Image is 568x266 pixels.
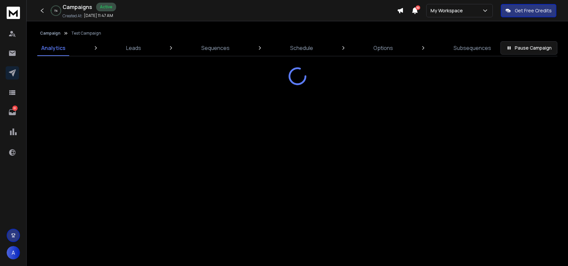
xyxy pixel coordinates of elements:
p: 1 % [54,9,58,13]
p: My Workspace [431,7,466,14]
h1: Campaigns [63,3,92,11]
p: Leads [126,44,141,52]
button: Pause Campaign [500,41,557,55]
span: 50 [416,5,420,10]
div: Active [96,3,116,11]
p: Options [373,44,393,52]
p: Subsequences [454,44,491,52]
a: Leads [122,40,145,56]
p: Get Free Credits [515,7,552,14]
button: A [7,246,20,259]
p: 61 [12,106,18,111]
a: Schedule [286,40,317,56]
p: Created At: [63,13,83,19]
p: Schedule [290,44,313,52]
button: Get Free Credits [501,4,556,17]
img: logo [7,7,20,19]
p: Analytics [41,44,66,52]
a: Sequences [197,40,234,56]
p: Test Campaign [71,31,101,36]
a: Options [369,40,397,56]
p: [DATE] 11:47 AM [84,13,113,18]
a: Subsequences [450,40,495,56]
button: Campaign [40,31,61,36]
a: 61 [6,106,19,119]
p: Sequences [201,44,230,52]
a: Analytics [37,40,70,56]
